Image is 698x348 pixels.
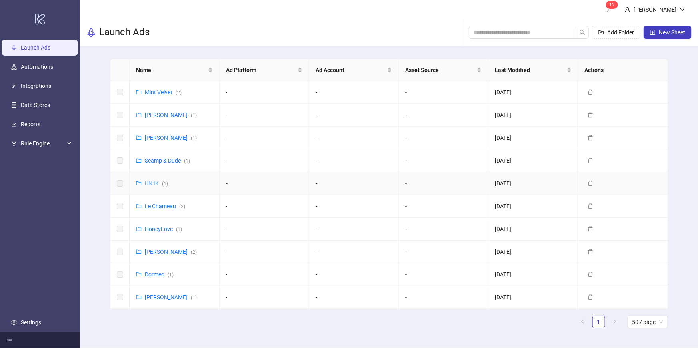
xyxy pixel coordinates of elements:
[488,59,578,81] th: Last Modified
[136,203,142,209] span: folder
[136,135,142,141] span: folder
[145,294,197,300] a: [PERSON_NAME](1)
[488,309,578,332] td: [DATE]
[6,337,12,343] span: menu-fold
[145,203,185,209] a: Le Chameau(2)
[226,66,296,74] span: Ad Platform
[576,316,589,328] li: Previous Page
[608,316,621,328] button: right
[644,26,692,39] button: New Sheet
[86,28,96,37] span: rocket
[578,59,668,81] th: Actions
[21,102,50,108] a: Data Stores
[309,286,399,309] td: -
[162,181,168,187] span: ( 1 )
[488,81,578,104] td: [DATE]
[399,59,488,81] th: Asset Source
[220,127,309,149] td: -
[588,89,593,95] span: delete
[399,309,488,332] td: -
[309,104,399,127] td: -
[488,263,578,286] td: [DATE]
[399,81,488,104] td: -
[606,1,618,9] sup: 12
[179,204,185,209] span: ( 2 )
[220,263,309,286] td: -
[488,195,578,218] td: [DATE]
[650,30,656,35] span: plus-square
[488,218,578,241] td: [DATE]
[309,309,399,332] td: -
[593,316,605,328] a: 1
[588,226,593,232] span: delete
[220,309,309,332] td: -
[136,181,142,186] span: folder
[399,263,488,286] td: -
[399,195,488,218] td: -
[399,286,488,309] td: -
[580,319,585,324] span: left
[605,6,610,12] span: bell
[21,135,65,151] span: Rule Engine
[145,112,197,118] a: [PERSON_NAME](1)
[191,249,197,255] span: ( 2 )
[592,26,640,39] button: Add Folder
[488,104,578,127] td: [DATE]
[220,59,309,81] th: Ad Platform
[399,149,488,172] td: -
[136,272,142,277] span: folder
[309,241,399,263] td: -
[191,113,197,118] span: ( 1 )
[136,294,142,300] span: folder
[21,121,40,127] a: Reports
[598,30,604,35] span: folder-add
[136,226,142,232] span: folder
[176,227,182,232] span: ( 1 )
[488,286,578,309] td: [DATE]
[625,7,630,12] span: user
[405,66,475,74] span: Asset Source
[612,2,615,8] span: 2
[309,263,399,286] td: -
[220,104,309,127] td: -
[309,172,399,195] td: -
[607,29,634,36] span: Add Folder
[588,158,593,163] span: delete
[168,272,174,278] span: ( 1 )
[21,64,53,70] a: Automations
[588,203,593,209] span: delete
[21,319,41,326] a: Settings
[588,272,593,277] span: delete
[632,316,663,328] span: 50 / page
[220,195,309,218] td: -
[588,135,593,141] span: delete
[184,158,190,164] span: ( 1 )
[220,172,309,195] td: -
[309,59,399,81] th: Ad Account
[399,172,488,195] td: -
[608,316,621,328] li: Next Page
[21,44,50,51] a: Launch Ads
[630,5,680,14] div: [PERSON_NAME]
[628,316,668,328] div: Page Size
[309,127,399,149] td: -
[488,149,578,172] td: [DATE]
[588,181,593,186] span: delete
[399,104,488,127] td: -
[145,157,190,164] a: Scamp & Dude(1)
[145,89,182,95] a: Mint Velvet(2)
[136,89,142,95] span: folder
[136,249,142,255] span: folder
[588,294,593,300] span: delete
[136,158,142,163] span: folder
[220,149,309,172] td: -
[488,241,578,263] td: [DATE]
[399,127,488,149] td: -
[145,180,168,187] a: UN:IK(1)
[488,127,578,149] td: [DATE]
[309,81,399,104] td: -
[191,295,197,300] span: ( 1 )
[309,195,399,218] td: -
[612,319,617,324] span: right
[136,112,142,118] span: folder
